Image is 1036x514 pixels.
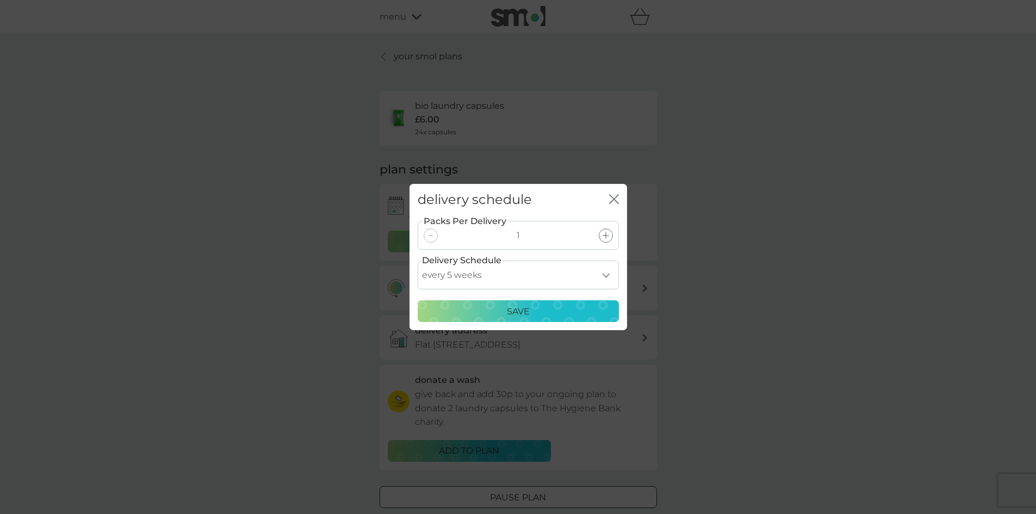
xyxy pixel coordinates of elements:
[609,194,619,206] button: close
[507,305,530,319] p: Save
[517,228,520,243] p: 1
[422,253,501,268] label: Delivery Schedule
[418,300,619,322] button: Save
[418,192,532,208] h2: delivery schedule
[423,214,507,228] label: Packs Per Delivery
